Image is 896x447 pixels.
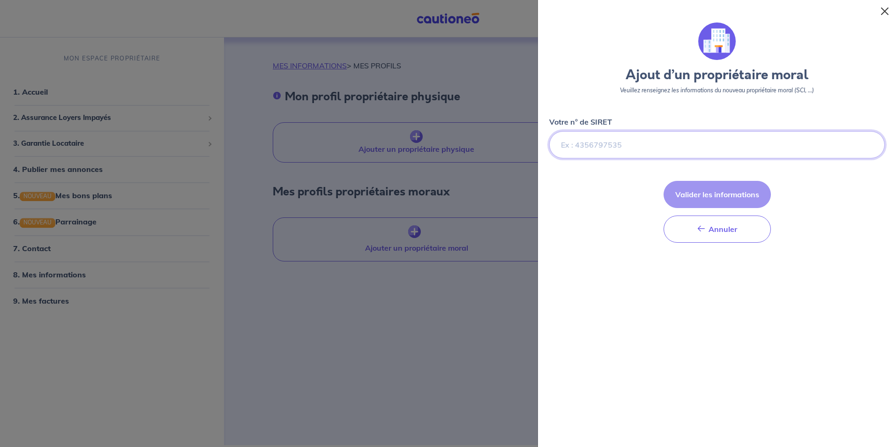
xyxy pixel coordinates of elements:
p: Votre n° de SIRET [549,116,612,127]
img: illu_company.svg [698,22,736,60]
h3: Ajout d’un propriétaire moral [549,67,885,83]
button: Close [877,4,892,19]
button: Annuler [664,216,771,243]
input: Ex : 4356797535 [549,131,885,158]
em: Veuillez renseignez les informations du nouveau propriétaire moral (SCI, ...) [620,87,814,94]
span: Annuler [709,224,737,234]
